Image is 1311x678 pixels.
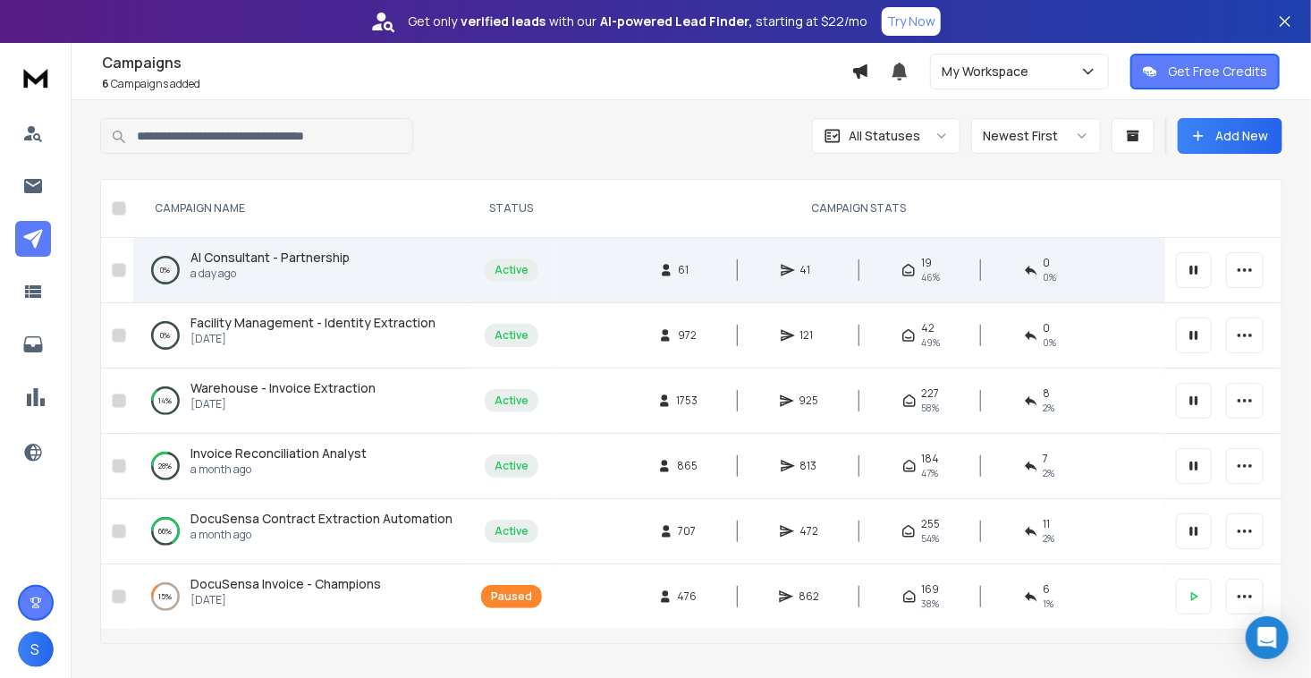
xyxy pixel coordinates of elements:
a: Warehouse - Invoice Extraction [190,379,376,397]
span: 58 % [922,401,940,415]
p: Get only with our starting at $22/mo [408,13,867,30]
p: 0 % [161,326,171,344]
span: 707 [679,524,697,538]
span: 47 % [922,466,939,480]
p: Try Now [887,13,935,30]
a: Facility Management - Identity Extraction [190,314,436,332]
td: 15%DocuSensa Invoice - Champions[DATE] [133,564,470,630]
th: CAMPAIGN NAME [133,180,470,238]
span: 121 [800,328,818,343]
span: 169 [922,582,940,597]
td: 66%DocuSensa Contract Extraction Automationa month ago [133,499,470,564]
span: 1753 [677,394,698,408]
span: 41 [800,263,818,277]
span: 476 [678,589,698,604]
span: 54 % [921,531,939,546]
span: 0 % [1044,270,1057,284]
p: Get Free Credits [1168,63,1267,81]
p: 14 % [159,392,173,410]
td: 0%Facility Management - Identity Extraction[DATE] [133,303,470,369]
div: Paused [491,589,532,604]
strong: AI-powered Lead Finder, [600,13,752,30]
p: [DATE] [190,397,376,411]
a: DocuSensa Contract Extraction Automation [190,510,453,528]
span: 8 [1044,386,1051,401]
p: a day ago [190,267,350,281]
span: 925 [799,394,819,408]
span: 255 [921,517,940,531]
p: My Workspace [942,63,1036,81]
td: 0%AI Consultant - Partnershipa day ago [133,238,470,303]
th: STATUS [470,180,553,238]
span: 6 [102,76,109,91]
span: 865 [677,459,698,473]
div: Active [495,459,529,473]
p: 15 % [159,588,173,606]
span: 2 % [1044,401,1055,415]
p: [DATE] [190,332,436,346]
span: 2 % [1044,466,1055,480]
span: Facility Management - Identity Extraction [190,314,436,331]
span: DocuSensa Contract Extraction Automation [190,510,453,527]
span: 0 [1044,256,1051,270]
button: S [18,631,54,667]
span: 0 % [1044,335,1057,350]
span: 2 % [1044,531,1055,546]
p: [DATE] [190,593,381,607]
strong: verified leads [461,13,546,30]
p: Campaigns added [102,77,851,91]
span: 49 % [921,335,940,350]
span: Warehouse - Invoice Extraction [190,379,376,396]
div: Active [495,524,529,538]
td: 14%Warehouse - Invoice Extraction[DATE] [133,369,470,434]
img: logo [18,61,54,94]
span: 19 [921,256,932,270]
p: a month ago [190,462,367,477]
button: Newest First [971,118,1101,154]
p: 28 % [159,457,173,475]
a: Invoice Reconciliation Analyst [190,445,367,462]
div: Open Intercom Messenger [1246,616,1289,659]
p: All Statuses [849,127,920,145]
button: Try Now [882,7,941,36]
span: 61 [679,263,697,277]
div: Active [495,263,529,277]
span: 472 [799,524,818,538]
a: DocuSensa Invoice - Champions [190,575,381,593]
span: 227 [922,386,940,401]
span: 7 [1044,452,1049,466]
button: Get Free Credits [1130,54,1280,89]
span: 0 [1044,321,1051,335]
span: 972 [678,328,697,343]
th: CAMPAIGN STATS [553,180,1165,238]
span: 42 [921,321,935,335]
p: 66 % [159,522,173,540]
span: DocuSensa Invoice - Champions [190,575,381,592]
div: Active [495,328,529,343]
span: 862 [799,589,819,604]
div: Active [495,394,529,408]
td: 28%Invoice Reconciliation Analysta month ago [133,434,470,499]
span: 1 % [1044,597,1054,611]
span: 6 [1044,582,1051,597]
h1: Campaigns [102,52,851,73]
span: 46 % [921,270,940,284]
span: Invoice Reconciliation Analyst [190,445,367,462]
span: 11 [1044,517,1051,531]
a: AI Consultant - Partnership [190,249,350,267]
span: 184 [922,452,940,466]
span: 813 [800,459,818,473]
p: a month ago [190,528,453,542]
button: Add New [1178,118,1282,154]
span: 38 % [922,597,940,611]
p: 0 % [161,261,171,279]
